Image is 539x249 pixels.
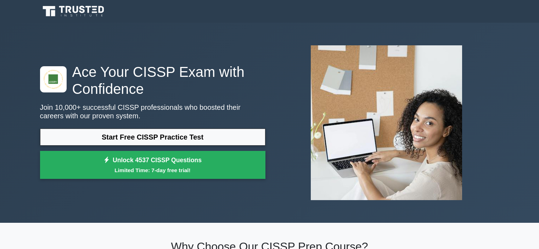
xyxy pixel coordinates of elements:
[40,103,265,120] p: Join 10,000+ successful CISSP professionals who boosted their careers with our proven system.
[49,166,257,174] small: Limited Time: 7-day free trial!
[40,151,265,179] a: Unlock 4537 CISSP QuestionsLimited Time: 7-day free trial!
[40,129,265,146] a: Start Free CISSP Practice Test
[40,63,265,97] h1: Ace Your CISSP Exam with Confidence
